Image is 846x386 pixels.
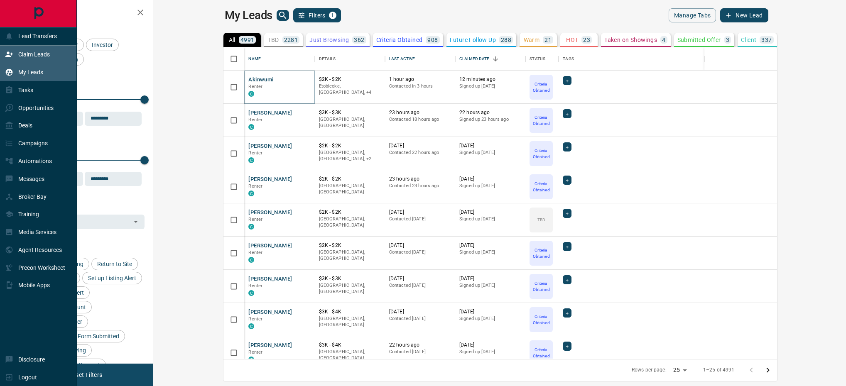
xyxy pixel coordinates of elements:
[225,9,272,22] h1: My Leads
[563,76,571,85] div: +
[741,37,756,43] p: Client
[248,217,262,222] span: Renter
[248,183,262,189] span: Renter
[319,209,381,216] p: $2K - $2K
[563,242,571,251] div: +
[677,37,721,43] p: Submitted Offer
[319,47,336,71] div: Details
[240,37,255,43] p: 4991
[459,349,521,355] p: Signed up [DATE]
[229,37,235,43] p: All
[389,116,451,123] p: Contacted 18 hours ago
[583,37,590,43] p: 23
[389,183,451,189] p: Contacted 23 hours ago
[530,313,552,326] p: Criteria Obtained
[389,282,451,289] p: Contacted [DATE]
[459,342,521,349] p: [DATE]
[319,176,381,183] p: $2K - $2K
[459,142,521,149] p: [DATE]
[248,47,261,71] div: Name
[566,143,569,151] span: +
[319,149,381,162] p: York Crosstown, Toronto
[248,157,254,163] div: condos.ca
[760,362,776,379] button: Go to next page
[319,349,381,362] p: [GEOGRAPHIC_DATA], [GEOGRAPHIC_DATA]
[63,368,108,382] button: Reset Filters
[248,150,262,156] span: Renter
[530,47,545,71] div: Status
[319,183,381,195] p: [GEOGRAPHIC_DATA], [GEOGRAPHIC_DATA]
[662,37,665,43] p: 4
[459,47,490,71] div: Claimed Date
[315,47,385,71] div: Details
[248,209,292,217] button: [PERSON_NAME]
[459,76,521,83] p: 12 minutes ago
[459,308,521,315] p: [DATE]
[389,349,451,355] p: Contacted [DATE]
[248,290,254,296] div: condos.ca
[248,176,292,183] button: [PERSON_NAME]
[530,347,552,359] p: Criteria Obtained
[309,37,349,43] p: Just Browsing
[319,109,381,116] p: $3K - $3K
[319,116,381,129] p: [GEOGRAPHIC_DATA], [GEOGRAPHIC_DATA]
[566,276,569,284] span: +
[248,283,262,288] span: Renter
[563,176,571,185] div: +
[277,10,289,21] button: search button
[389,76,451,83] p: 1 hour ago
[459,176,521,183] p: [DATE]
[389,149,451,156] p: Contacted 22 hours ago
[354,37,364,43] p: 362
[459,183,521,189] p: Signed up [DATE]
[248,109,292,117] button: [PERSON_NAME]
[319,315,381,328] p: [GEOGRAPHIC_DATA], [GEOGRAPHIC_DATA]
[248,323,254,329] div: condos.ca
[389,209,451,216] p: [DATE]
[459,209,521,216] p: [DATE]
[566,76,569,85] span: +
[459,216,521,222] p: Signed up [DATE]
[389,275,451,282] p: [DATE]
[248,349,262,355] span: Renter
[82,272,142,284] div: Set up Listing Alert
[86,39,119,51] div: Investor
[319,308,381,315] p: $3K - $4K
[248,275,292,283] button: [PERSON_NAME]
[501,37,511,43] p: 288
[319,282,381,295] p: [GEOGRAPHIC_DATA], [GEOGRAPHIC_DATA]
[563,342,571,351] div: +
[566,309,569,317] span: +
[490,53,501,65] button: Sort
[389,109,451,116] p: 23 hours ago
[427,37,438,43] p: 908
[455,47,525,71] div: Claimed Date
[566,37,578,43] p: HOT
[563,47,574,71] div: Tags
[248,242,292,250] button: [PERSON_NAME]
[450,37,496,43] p: Future Follow Up
[530,247,552,259] p: Criteria Obtained
[525,47,559,71] div: Status
[566,176,569,184] span: +
[319,342,381,349] p: $3K - $4K
[267,37,279,43] p: TBD
[389,308,451,315] p: [DATE]
[244,47,314,71] div: Name
[248,117,262,122] span: Renter
[248,250,262,255] span: Renter
[566,110,569,118] span: +
[248,191,254,196] div: condos.ca
[389,47,415,71] div: Last Active
[389,216,451,222] p: Contacted [DATE]
[89,42,116,48] span: Investor
[330,12,336,18] span: 1
[563,209,571,218] div: +
[27,8,145,18] h2: Filters
[530,181,552,193] p: Criteria Obtained
[389,242,451,249] p: [DATE]
[761,37,772,43] p: 337
[566,342,569,350] span: +
[670,364,690,376] div: 25
[389,176,451,183] p: 23 hours ago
